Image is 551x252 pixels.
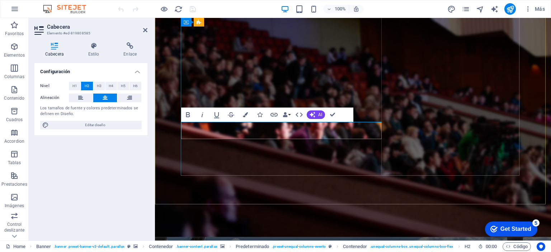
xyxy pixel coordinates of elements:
[4,52,25,58] p: Elementos
[267,108,281,122] button: Link
[4,74,25,80] p: Columnas
[236,242,269,251] span: Haz clic para seleccionar y doble clic para editar
[160,5,168,13] button: Haz clic para salir del modo de previsualización y seguir editando
[272,242,326,251] span: . preset-unequal-columns-evento
[447,5,456,13] button: design
[476,5,484,13] i: Navegador
[447,5,456,13] i: Diseño (Ctrl+Alt+Y)
[4,95,24,101] p: Contenido
[113,42,147,57] h4: Enlace
[462,5,470,13] i: Páginas (Ctrl+Alt+S)
[343,242,367,251] span: Haz clic para seleccionar y doble clic para editar
[292,108,306,122] button: HTML
[149,242,173,251] span: Haz clic para seleccionar y doble clic para editar
[506,242,528,251] span: Código
[307,110,325,119] button: AI
[69,82,81,90] button: H1
[97,82,102,90] span: H3
[77,42,113,57] h4: Estilo
[121,82,126,90] span: H5
[176,242,217,251] span: . banner-content .parallax
[370,242,453,251] span: . unequal-columns-box .unequal-columns-box-flex
[253,108,267,122] button: Icons
[72,82,77,90] span: H1
[36,242,470,251] nav: breadcrumb
[486,242,497,251] span: 00 00
[47,30,133,37] h3: Elemento #ed-819808585
[334,5,346,13] h6: 100%
[329,244,332,248] i: Este elemento es un preajuste personalizable
[353,6,359,12] i: Al redimensionar, ajustar el nivel de zoom automáticamente para ajustarse al dispositivo elegido.
[210,108,223,122] button: Underline (Ctrl+U)
[181,108,195,122] button: Bold (Ctrl+B)
[174,5,183,13] button: reload
[224,108,238,122] button: Strikethrough
[155,18,551,241] iframe: To enrich screen reader interactions, please activate Accessibility in Grammarly extension settings
[36,242,51,251] span: Haz clic para seleccionar y doble clic para editar
[490,5,499,13] button: text_generator
[133,244,138,248] i: Este elemento contiene un fondo
[117,82,129,90] button: H5
[318,113,322,117] span: AI
[5,203,24,209] p: Imágenes
[105,82,117,90] button: H4
[47,24,147,30] h2: Cabecera
[4,138,24,144] p: Accordion
[81,82,93,90] button: H2
[40,121,142,129] button: Editar diseño
[478,242,497,251] h6: Tiempo de la sesión
[5,31,24,37] p: Favoritos
[491,244,492,249] span: :
[85,82,89,90] span: H2
[129,82,141,90] button: H6
[40,82,69,90] label: Nivel
[522,3,548,15] button: Más
[504,3,516,15] button: publish
[54,242,124,251] span: . banner .preset-banner-v3-default .parallax
[465,242,470,251] span: Haz clic para seleccionar y doble clic para editar
[34,63,147,76] h4: Configuración
[41,5,95,13] img: Editor Logo
[490,5,499,13] i: AI Writer
[326,108,339,122] button: Confirm (Ctrl+⏎)
[1,181,27,187] p: Prestaciones
[8,160,21,166] p: Tablas
[133,82,138,90] span: H6
[461,5,470,13] button: pages
[109,82,113,90] span: H4
[324,5,349,13] button: 100%
[51,121,140,129] span: Editar diseño
[476,5,484,13] button: navigator
[6,242,25,251] a: Haz clic para cancelar la selección y doble clic para abrir páginas
[6,117,23,123] p: Cuadros
[506,5,514,13] i: Publicar
[40,94,69,102] label: Alineación
[93,82,105,90] button: H3
[479,218,540,239] iframe: To enrich screen reader interactions, please activate Accessibility in Grammarly extension settings
[503,242,531,251] button: Código
[537,242,545,251] button: Usercentrics
[282,108,292,122] button: Data Bindings
[40,105,142,117] div: Los tamaños de fuente y colores predeterminados se definen en Diseño.
[524,5,545,13] span: Más
[239,108,252,122] button: Colors
[34,42,77,57] h4: Cabecera
[127,244,131,248] i: Este elemento es un preajuste personalizable
[174,5,183,13] i: Volver a cargar página
[220,244,225,248] i: Este elemento contiene un fondo
[196,108,209,122] button: Italic (Ctrl+I)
